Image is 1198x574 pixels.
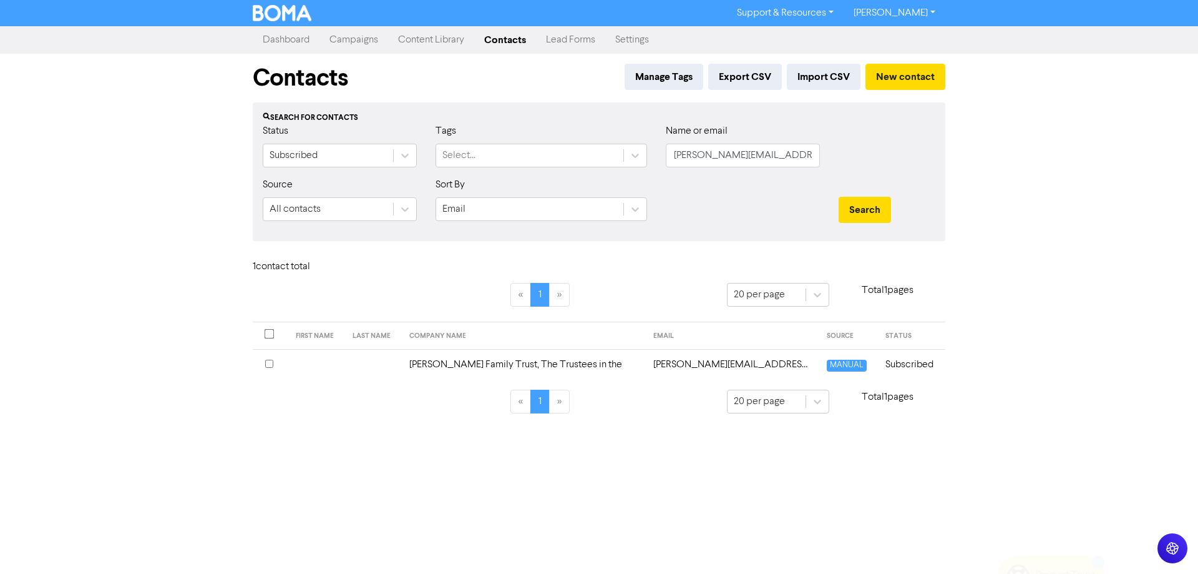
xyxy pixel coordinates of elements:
[388,27,474,52] a: Content Library
[827,360,866,372] span: MANUAL
[625,64,703,90] button: Manage Tags
[666,124,728,139] label: Name or email
[829,283,945,298] p: Total 1 pages
[442,148,475,163] div: Select...
[345,322,402,350] th: LAST NAME
[474,27,536,52] a: Contacts
[734,287,785,302] div: 20 per page
[734,394,785,409] div: 20 per page
[270,202,321,217] div: All contacts
[263,112,935,124] div: Search for contacts
[270,148,318,163] div: Subscribed
[708,64,782,90] button: Export CSV
[530,390,550,413] a: Page 1 is your current page
[253,5,311,21] img: BOMA Logo
[402,349,646,380] td: [PERSON_NAME] Family Trust, The Trustees in the
[442,202,465,217] div: Email
[787,64,860,90] button: Import CSV
[878,322,945,350] th: STATUS
[253,261,353,273] h6: 1 contact total
[530,283,550,307] a: Page 1 is your current page
[844,3,945,23] a: [PERSON_NAME]
[436,124,456,139] label: Tags
[402,322,646,350] th: COMPANY NAME
[727,3,844,23] a: Support & Resources
[829,390,945,405] p: Total 1 pages
[263,124,288,139] label: Status
[865,64,945,90] button: New contact
[839,197,891,223] button: Search
[436,177,465,192] label: Sort By
[819,322,877,350] th: SOURCE
[253,27,319,52] a: Dashboard
[253,64,348,92] h1: Contacts
[605,27,659,52] a: Settings
[263,177,293,192] label: Source
[878,349,945,380] td: Subscribed
[646,349,820,380] td: hsieh.stanley@gmail.com
[1136,514,1198,574] iframe: Chat Widget
[288,322,345,350] th: FIRST NAME
[646,322,820,350] th: EMAIL
[536,27,605,52] a: Lead Forms
[319,27,388,52] a: Campaigns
